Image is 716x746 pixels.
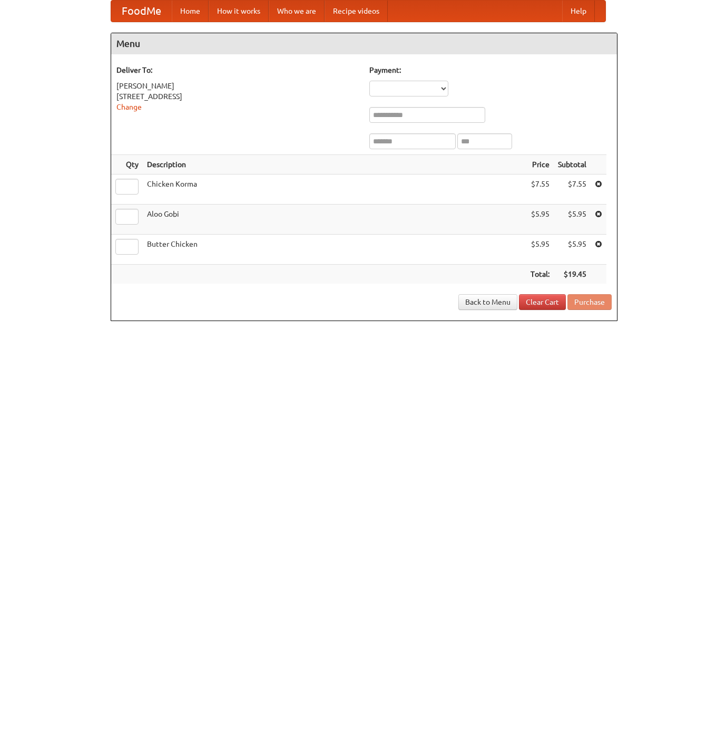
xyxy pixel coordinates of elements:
[209,1,269,22] a: How it works
[554,175,591,205] td: $7.55
[526,205,554,235] td: $5.95
[554,235,591,265] td: $5.95
[554,205,591,235] td: $5.95
[325,1,388,22] a: Recipe videos
[567,294,612,310] button: Purchase
[111,1,172,22] a: FoodMe
[526,175,554,205] td: $7.55
[172,1,209,22] a: Home
[116,65,359,75] h5: Deliver To:
[116,103,142,111] a: Change
[111,155,143,175] th: Qty
[554,155,591,175] th: Subtotal
[143,175,526,205] td: Chicken Korma
[526,235,554,265] td: $5.95
[519,294,566,310] a: Clear Cart
[116,81,359,91] div: [PERSON_NAME]
[458,294,517,310] a: Back to Menu
[143,235,526,265] td: Butter Chicken
[143,155,526,175] th: Description
[526,155,554,175] th: Price
[554,265,591,284] th: $19.45
[369,65,612,75] h5: Payment:
[143,205,526,235] td: Aloo Gobi
[269,1,325,22] a: Who we are
[116,91,359,102] div: [STREET_ADDRESS]
[526,265,554,284] th: Total:
[562,1,595,22] a: Help
[111,33,617,54] h4: Menu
